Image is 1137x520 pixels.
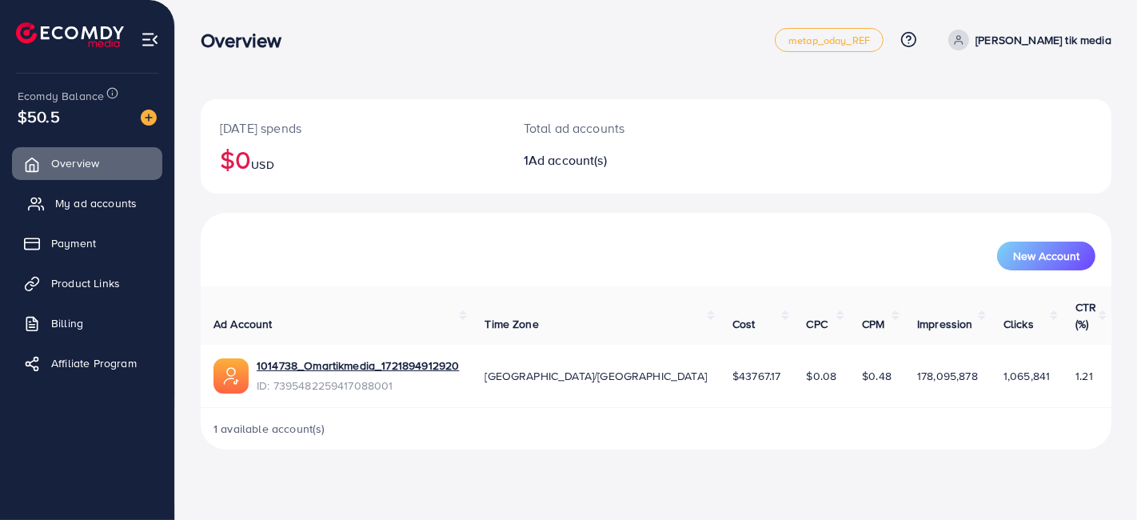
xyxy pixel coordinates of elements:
span: USD [251,157,273,173]
a: Affiliate Program [12,347,162,379]
span: Impression [917,316,973,332]
img: image [141,110,157,126]
span: $43767.17 [732,368,780,384]
a: Overview [12,147,162,179]
a: Product Links [12,267,162,299]
span: CTR (%) [1075,299,1096,331]
img: logo [16,22,124,47]
a: Billing [12,307,162,339]
span: Billing [51,315,83,331]
button: New Account [997,242,1095,270]
span: Product Links [51,275,120,291]
span: $0.48 [862,368,892,384]
span: 178,095,878 [917,368,978,384]
span: Ad Account [213,316,273,332]
span: CPC [807,316,828,332]
h3: Overview [201,29,294,52]
img: menu [141,30,159,49]
a: [PERSON_NAME] tik media [942,30,1111,50]
a: Payment [12,227,162,259]
p: [DATE] spends [220,118,485,138]
h2: $0 [220,144,485,174]
span: Time Zone [485,316,538,332]
span: Cost [732,316,756,332]
p: [PERSON_NAME] tik media [975,30,1111,50]
span: Affiliate Program [51,355,137,371]
span: $50.5 [18,105,60,128]
span: CPM [862,316,884,332]
span: Ecomdy Balance [18,88,104,104]
span: [GEOGRAPHIC_DATA]/[GEOGRAPHIC_DATA] [485,368,707,384]
span: 1,065,841 [1003,368,1050,384]
span: Overview [51,155,99,171]
iframe: Chat [1069,448,1125,508]
span: 1 available account(s) [213,421,325,437]
span: Ad account(s) [529,151,607,169]
span: My ad accounts [55,195,137,211]
a: metap_oday_REF [775,28,884,52]
span: metap_oday_REF [788,35,870,46]
p: Total ad accounts [524,118,713,138]
span: 1.21 [1075,368,1093,384]
span: Clicks [1003,316,1034,332]
span: New Account [1013,250,1079,262]
h2: 1 [524,153,713,168]
a: 1014738_Omartikmedia_1721894912920 [257,358,459,374]
span: Payment [51,235,96,251]
img: ic-ads-acc.e4c84228.svg [213,358,249,394]
span: $0.08 [807,368,837,384]
a: My ad accounts [12,187,162,219]
span: ID: 7395482259417088001 [257,378,459,394]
